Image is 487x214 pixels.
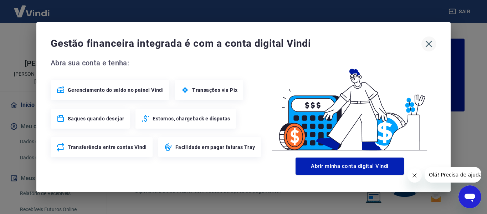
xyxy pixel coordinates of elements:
[51,57,263,69] span: Abra sua conta e tenha:
[68,144,147,151] span: Transferência entre contas Vindi
[263,57,436,155] img: Good Billing
[407,168,422,183] iframe: Fechar mensagem
[68,115,124,122] span: Saques quando desejar
[175,144,255,151] span: Facilidade em pagar faturas Tray
[296,158,404,175] button: Abrir minha conta digital Vindi
[425,167,481,183] iframe: Mensagem da empresa
[51,36,421,51] span: Gestão financeira integrada é com a conta digital Vindi
[4,5,60,11] span: Olá! Precisa de ajuda?
[153,115,230,122] span: Estornos, chargeback e disputas
[68,86,164,94] span: Gerenciamento do saldo no painel Vindi
[458,185,481,208] iframe: Botão para abrir a janela de mensagens
[192,86,237,94] span: Transações via Pix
